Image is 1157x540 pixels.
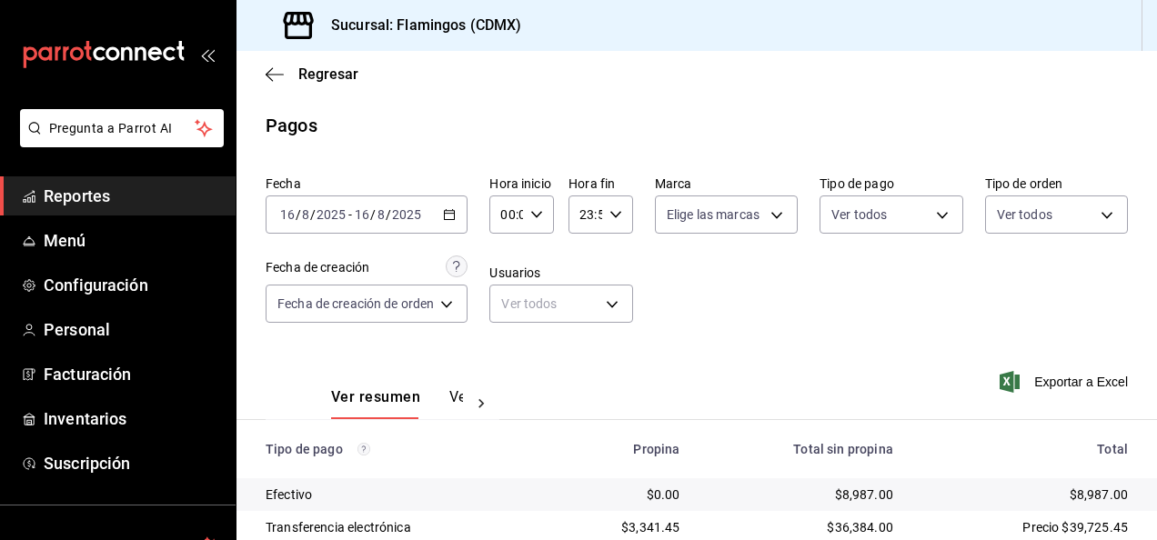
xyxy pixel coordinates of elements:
[266,177,468,190] label: Fecha
[489,266,632,279] label: Usuarios
[709,485,892,504] div: $8,987.00
[266,485,535,504] div: Efectivo
[266,65,358,83] button: Regresar
[922,485,1128,504] div: $8,987.00
[44,454,130,473] font: Suscripción
[317,15,521,36] h3: Sucursal: Flamingos (CDMX)
[331,388,420,406] font: Ver resumen
[377,207,386,222] input: --
[564,442,680,456] div: Propina
[354,207,370,222] input: --
[44,186,110,205] font: Reportes
[13,132,224,151] a: Pregunta a Parrot AI
[266,112,317,139] div: Pagos
[44,275,148,295] font: Configuración
[266,258,369,277] div: Fecha de creación
[49,119,196,138] span: Pregunta a Parrot AI
[709,442,892,456] div: Total sin propina
[1034,375,1128,389] font: Exportar a Excel
[568,177,633,190] label: Hora fin
[331,388,463,419] div: Pestañas de navegación
[449,388,518,419] button: Ver pagos
[266,518,535,536] div: Transferencia electrónica
[820,177,962,190] label: Tipo de pago
[266,442,343,456] font: Tipo de pago
[44,409,126,428] font: Inventarios
[997,205,1052,224] span: Ver todos
[44,365,131,384] font: Facturación
[1003,371,1128,393] button: Exportar a Excel
[310,207,316,222] span: /
[200,47,215,62] button: open_drawer_menu
[922,442,1128,456] div: Total
[489,285,632,323] div: Ver todos
[44,320,110,339] font: Personal
[357,443,370,455] svg: Los pagos realizados con Pay y otras terminales son montos brutos.
[709,518,892,536] div: $36,384.00
[489,177,554,190] label: Hora inicio
[985,177,1128,190] label: Tipo de orden
[564,485,680,504] div: $0.00
[831,205,887,224] span: Ver todos
[922,518,1128,536] div: Precio $39,725.45
[564,518,680,536] div: $3,341.45
[348,207,352,222] span: -
[667,205,760,224] span: Elige las marcas
[20,109,224,147] button: Pregunta a Parrot AI
[44,231,86,250] font: Menú
[279,207,296,222] input: --
[298,65,358,83] span: Regresar
[386,207,391,222] span: /
[277,295,434,313] span: Fecha de creación de orden
[391,207,422,222] input: ----
[301,207,310,222] input: --
[296,207,301,222] span: /
[316,207,347,222] input: ----
[370,207,376,222] span: /
[655,177,798,190] label: Marca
